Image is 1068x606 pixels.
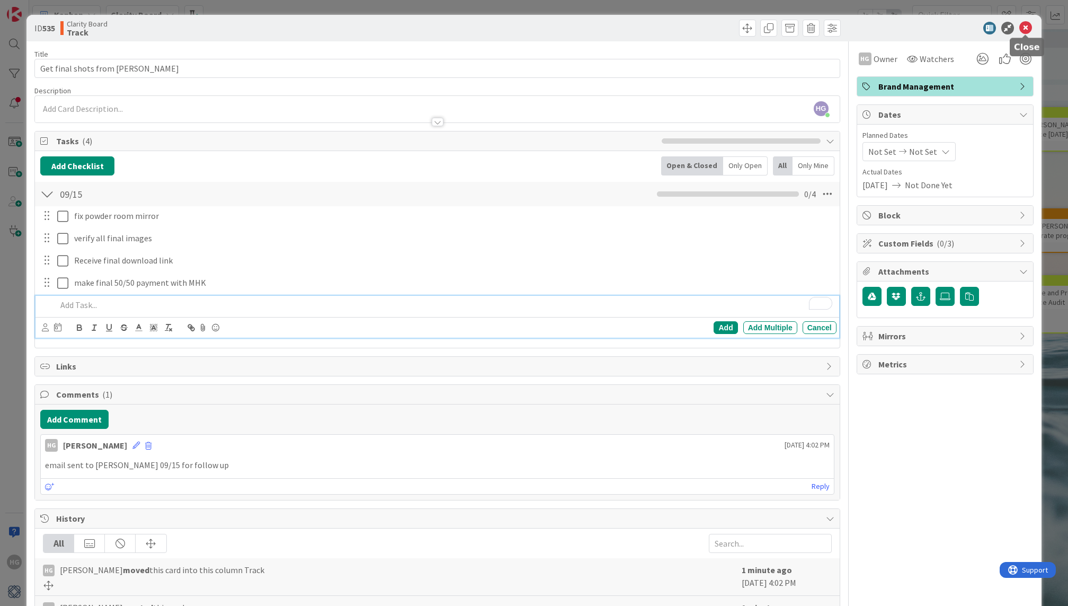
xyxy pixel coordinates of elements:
[43,534,74,552] div: All
[773,156,793,175] div: All
[52,296,836,314] div: To enrich screen reader interactions, please activate Accessibility in Grammarly extension settings
[661,156,723,175] div: Open & Closed
[743,321,797,334] div: Add Multiple
[1014,42,1040,52] h5: Close
[803,321,836,334] div: Cancel
[785,440,830,451] span: [DATE] 4:02 PM
[67,28,108,37] b: Track
[40,156,114,175] button: Add Checklist
[937,238,954,249] span: ( 0/3 )
[714,321,737,334] div: Add
[909,145,937,158] span: Not Set
[814,101,829,116] span: HG
[42,23,55,33] b: 535
[34,86,71,95] span: Description
[34,49,48,59] label: Title
[34,22,55,34] span: ID
[920,52,954,65] span: Watchers
[878,209,1014,222] span: Block
[82,136,92,146] span: ( 4 )
[874,52,897,65] span: Owner
[56,512,820,525] span: History
[742,564,832,590] div: [DATE] 4:02 PM
[868,145,896,158] span: Not Set
[878,330,1014,342] span: Mirrors
[56,360,820,373] span: Links
[74,232,832,244] p: verify all final images
[878,80,1014,93] span: Brand Management
[56,388,820,401] span: Comments
[709,534,832,553] input: Search...
[102,389,112,400] span: ( 1 )
[22,2,48,14] span: Support
[793,156,834,175] div: Only Mine
[45,439,58,452] div: HG
[45,459,829,471] p: email sent to [PERSON_NAME] 09/15 for follow up
[74,210,832,222] p: fix powder room mirror
[74,277,832,289] p: make final 50/50 payment with MHK
[74,254,832,267] p: Receive final download link
[878,108,1014,121] span: Dates
[56,135,656,147] span: Tasks
[905,179,953,191] span: Not Done Yet
[878,265,1014,278] span: Attachments
[34,59,840,78] input: type card name here...
[862,166,1028,178] span: Actual Dates
[804,188,816,200] span: 0 / 4
[56,185,295,204] input: Add Checklist...
[723,156,768,175] div: Only Open
[862,179,888,191] span: [DATE]
[742,565,792,575] b: 1 minute ago
[859,52,871,65] div: HG
[878,358,1014,371] span: Metrics
[63,439,127,452] div: [PERSON_NAME]
[67,20,108,28] span: Clarity Board
[878,237,1014,250] span: Custom Fields
[40,410,109,429] button: Add Comment
[862,130,1028,141] span: Planned Dates
[43,565,55,576] div: HG
[812,480,830,493] a: Reply
[123,565,149,575] b: moved
[60,564,264,576] span: [PERSON_NAME] this card into this column Track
